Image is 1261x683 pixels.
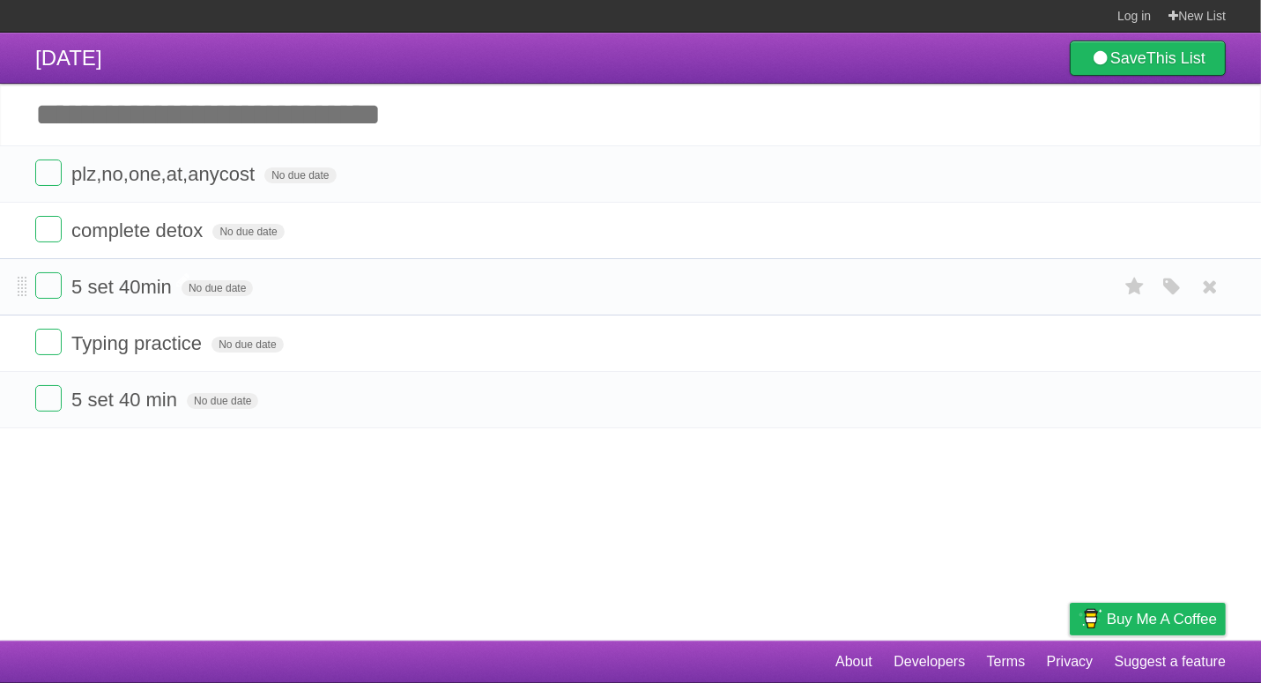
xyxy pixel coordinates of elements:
[212,224,284,240] span: No due date
[264,167,336,183] span: No due date
[35,46,102,70] span: [DATE]
[1115,645,1226,679] a: Suggest a feature
[35,385,62,412] label: Done
[182,280,253,296] span: No due date
[1047,645,1093,679] a: Privacy
[1070,41,1226,76] a: SaveThis List
[71,276,176,298] span: 5 set 40min
[835,645,872,679] a: About
[1118,272,1152,301] label: Star task
[35,272,62,299] label: Done
[35,160,62,186] label: Done
[35,329,62,355] label: Done
[1070,603,1226,635] a: Buy me a coffee
[71,163,259,185] span: plz,no,one,at,anycost
[1079,604,1102,634] img: Buy me a coffee
[1146,49,1205,67] b: This List
[987,645,1026,679] a: Terms
[187,393,258,409] span: No due date
[71,332,206,354] span: Typing practice
[71,219,207,241] span: complete detox
[35,216,62,242] label: Done
[1107,604,1217,635] span: Buy me a coffee
[894,645,965,679] a: Developers
[211,337,283,353] span: No due date
[71,389,182,411] span: 5 set 40 min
